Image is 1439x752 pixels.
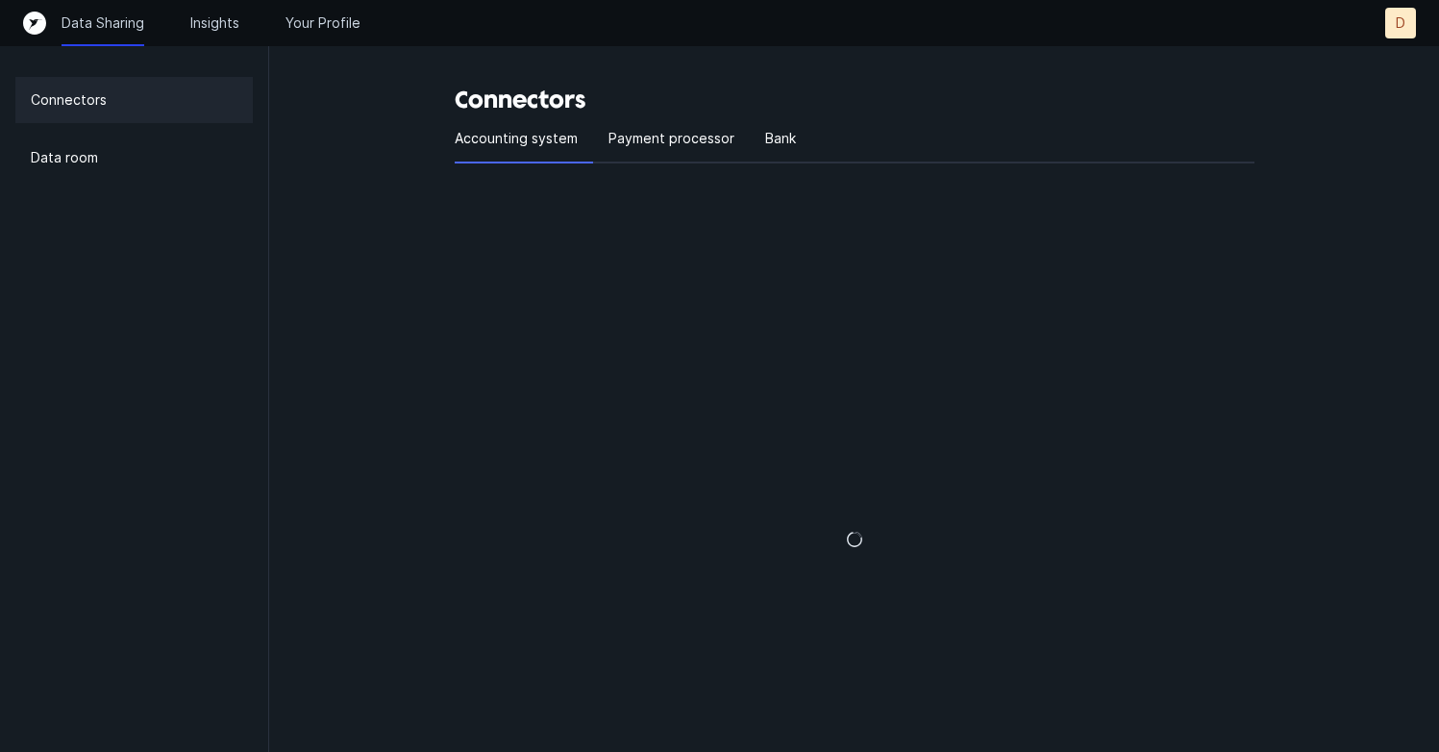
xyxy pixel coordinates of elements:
p: Payment processor [608,127,734,150]
a: Connectors [15,77,253,123]
p: Connectors [31,88,107,112]
p: Accounting system [455,127,578,150]
p: Data room [31,146,98,169]
a: Insights [190,13,239,33]
a: Your Profile [285,13,360,33]
p: Bank [765,127,796,150]
a: Data Sharing [62,13,144,33]
h3: Connectors [455,85,1254,115]
button: D [1385,8,1416,38]
p: D [1396,13,1405,33]
a: Data room [15,135,253,181]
